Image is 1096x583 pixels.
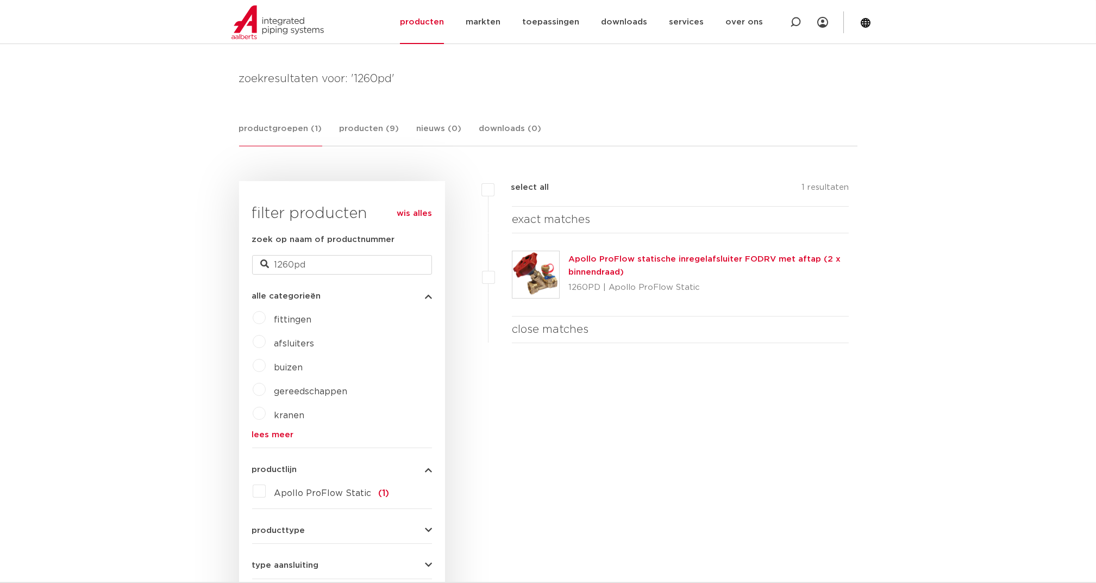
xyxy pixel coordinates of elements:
a: downloads (0) [479,122,542,146]
span: productlijn [252,466,297,474]
span: producttype [252,526,305,535]
p: 1 resultaten [801,181,849,198]
button: type aansluiting [252,561,432,569]
p: 1260PD | Apollo ProFlow Static [568,279,849,296]
span: (1) [379,489,390,498]
a: buizen [274,363,303,372]
button: alle categorieën [252,292,432,300]
span: alle categorieën [252,292,321,300]
a: productgroepen (1) [239,122,322,146]
a: wis alles [397,207,432,220]
h4: exact matches [512,211,849,228]
button: producttype [252,526,432,535]
h4: zoekresultaten voor: '1260pd' [239,70,857,88]
label: select all [494,181,549,194]
a: producten (9) [340,122,399,146]
a: gereedschappen [274,387,348,396]
a: afsluiters [274,339,315,348]
input: zoeken [252,255,432,275]
a: lees meer [252,431,432,439]
span: Apollo ProFlow Static [274,489,372,498]
span: type aansluiting [252,561,319,569]
h4: close matches [512,321,849,338]
a: Apollo ProFlow statische inregelafsluiter FODRV met aftap (2 x binnendraad) [568,255,841,276]
a: nieuws (0) [417,122,462,146]
a: fittingen [274,315,312,324]
button: productlijn [252,466,432,474]
img: Thumbnail for Apollo ProFlow statische inregelafsluiter FODRV met aftap (2 x binnendraad) [512,251,559,298]
h3: filter producten [252,203,432,225]
label: zoek op naam of productnummer [252,233,395,246]
a: kranen [274,411,305,420]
